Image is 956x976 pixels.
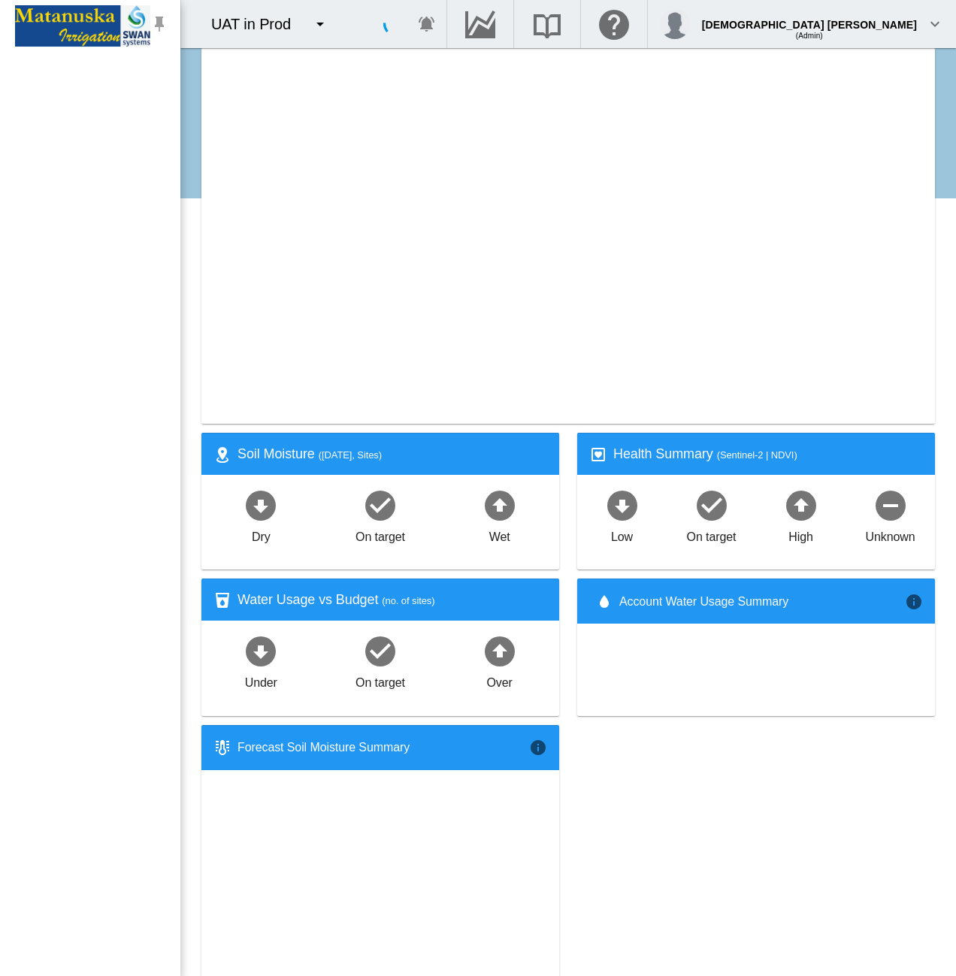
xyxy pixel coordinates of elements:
[595,593,613,611] md-icon: icon-water
[319,449,382,461] span: ([DATE], Sites)
[418,15,436,33] md-icon: icon-bell-ring
[596,15,632,33] md-icon: Click here for help
[702,11,917,26] div: [DEMOGRAPHIC_DATA] [PERSON_NAME]
[873,487,909,523] md-icon: icon-minus-circle
[796,32,823,40] span: (Admin)
[150,15,168,33] md-icon: icon-pin
[717,449,797,461] span: (Sentinel-2 | NDVI)
[611,523,633,545] div: Low
[15,5,150,47] img: Matanuska_LOGO.png
[211,14,304,35] div: UAT in Prod
[783,487,819,523] md-icon: icon-arrow-up-bold-circle
[529,15,565,33] md-icon: Search the knowledge base
[482,633,518,669] md-icon: icon-arrow-up-bold-circle
[412,9,442,39] button: icon-bell-ring
[311,15,329,33] md-icon: icon-menu-down
[482,487,518,523] md-icon: icon-arrow-up-bold-circle
[529,739,547,757] md-icon: icon-information
[237,739,529,756] div: Forecast Soil Moisture Summary
[213,591,231,609] md-icon: icon-cup-water
[243,487,279,523] md-icon: icon-arrow-down-bold-circle
[362,633,398,669] md-icon: icon-checkbox-marked-circle
[462,15,498,33] md-icon: Go to the Data Hub
[355,669,405,691] div: On target
[865,523,915,545] div: Unknown
[237,591,547,609] div: Water Usage vs Budget
[660,9,690,39] img: profile.jpg
[305,9,335,39] button: icon-menu-down
[237,445,547,464] div: Soil Moisture
[245,669,277,691] div: Under
[243,633,279,669] md-icon: icon-arrow-down-bold-circle
[905,593,923,611] md-icon: icon-information
[619,594,905,610] span: Account Water Usage Summary
[252,523,271,545] div: Dry
[355,523,405,545] div: On target
[486,669,512,691] div: Over
[926,15,944,33] md-icon: icon-chevron-down
[362,487,398,523] md-icon: icon-checkbox-marked-circle
[589,446,607,464] md-icon: icon-heart-box-outline
[213,739,231,757] md-icon: icon-thermometer-lines
[687,523,737,545] div: On target
[788,523,813,545] div: High
[604,487,640,523] md-icon: icon-arrow-down-bold-circle
[382,595,434,606] span: (no. of sites)
[489,523,510,545] div: Wet
[613,445,923,464] div: Health Summary
[694,487,730,523] md-icon: icon-checkbox-marked-circle
[213,446,231,464] md-icon: icon-map-marker-radius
